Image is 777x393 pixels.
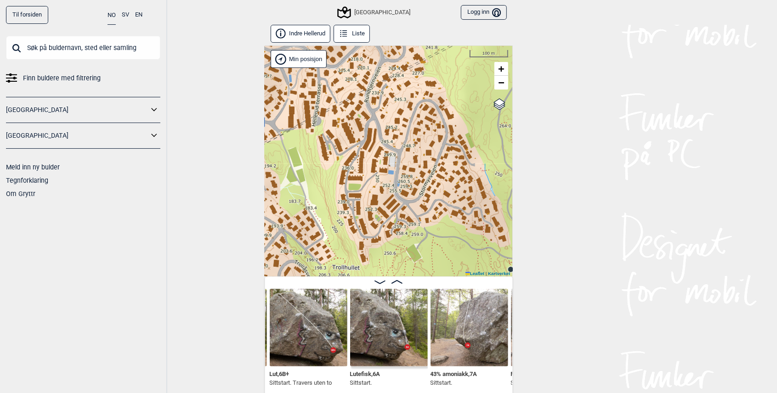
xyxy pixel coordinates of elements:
[431,289,508,366] img: 43 amoniakk 200522
[511,289,589,366] img: Flussyre 200522
[271,50,327,68] div: Vis min posisjon
[488,271,510,276] a: Kartverket
[122,6,129,24] button: SV
[270,369,289,377] span: Lut , 6B+
[6,36,160,60] input: Søk på buldernavn, sted eller samling
[494,76,508,90] a: Zoom out
[6,72,160,85] a: Finn buldere med filtrering
[350,289,428,366] img: Lutefisk 200522
[350,369,380,377] span: Lutefisk , 6A
[511,378,543,387] p: Sittstart.
[108,6,116,25] button: NO
[470,50,508,57] div: 100 m
[23,72,101,85] span: Finn buldere med filtrering
[486,271,487,276] span: |
[135,6,142,24] button: EN
[339,7,410,18] div: [GEOGRAPHIC_DATA]
[431,369,477,377] span: 43% amoniakk , 7A
[465,271,484,276] a: Leaflet
[6,190,35,197] a: Om Gryttr
[431,378,477,387] p: Sittstart.
[6,103,148,117] a: [GEOGRAPHIC_DATA]
[350,378,380,387] p: Sittstart.
[511,369,543,377] span: Flussyre , 6C
[491,94,508,114] a: Layers
[494,62,508,76] a: Zoom in
[6,6,48,24] a: Til forsiden
[498,63,504,74] span: +
[6,163,60,171] a: Meld inn ny bulder
[461,5,506,20] button: Logg inn
[270,289,347,366] img: Lut 200522
[6,129,148,142] a: [GEOGRAPHIC_DATA]
[334,25,370,43] button: Liste
[498,77,504,88] span: −
[270,378,332,387] p: Sittstart. Travers uten to
[6,177,48,184] a: Tegnforklaring
[271,25,331,43] button: Indre Hellerud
